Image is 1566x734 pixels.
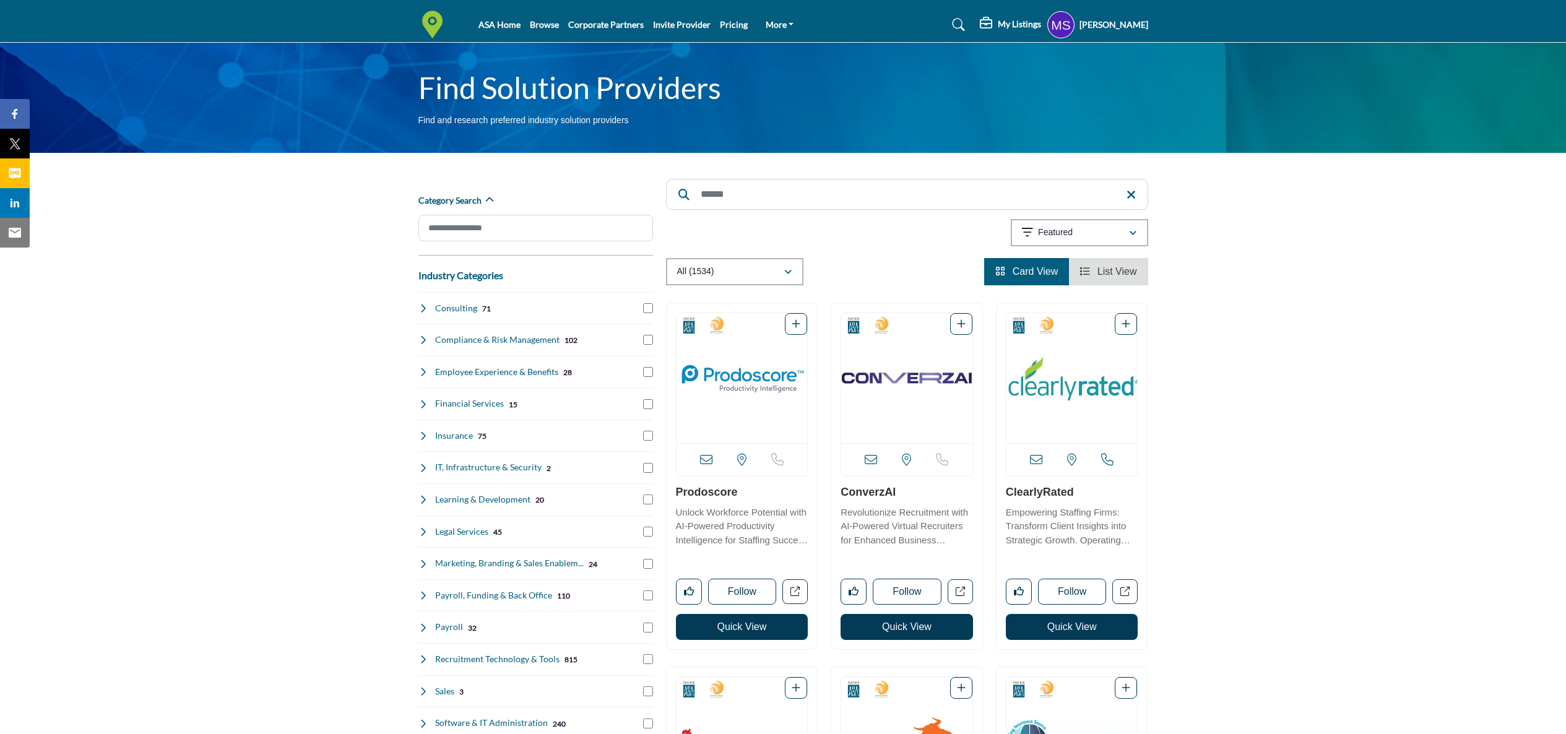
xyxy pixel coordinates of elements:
div: 102 Results For Compliance & Risk Management [565,334,578,345]
b: 24 [589,560,597,569]
h1: Find Solution Providers [418,69,721,107]
button: Follow [873,579,941,605]
a: Add To List [957,319,966,329]
img: Corporate Partners Badge Icon [1010,316,1028,335]
input: Select Learning & Development checkbox [643,494,653,504]
input: Select Sales checkbox [643,686,653,696]
h5: [PERSON_NAME] [1079,19,1148,31]
button: Like listing [841,579,867,605]
div: 20 Results For Learning & Development [535,494,544,505]
button: Like listing [676,579,702,605]
input: Select Recruitment Technology & Tools checkbox [643,654,653,664]
input: Select Payroll checkbox [643,623,653,633]
h4: Financial Services: Banking, accounting, and financial planning services tailored for staffing co... [435,397,504,410]
img: 2025 Staffing World Exhibitors Badge Icon [1037,680,1056,699]
p: Featured [1038,227,1073,239]
b: 75 [478,432,487,441]
a: Open prodoscore in new tab [782,579,808,605]
input: Select Payroll, Funding & Back Office checkbox [643,590,653,600]
img: 2025 Staffing World Exhibitors Badge Icon [872,680,891,699]
a: ASA Home [478,19,521,30]
img: Corporate Partners Badge Icon [680,316,698,335]
button: Industry Categories [418,268,503,283]
p: Revolutionize Recruitment with AI-Powered Virtual Recruiters for Enhanced Business Success. The c... [841,506,973,548]
input: Select Software & IT Administration checkbox [643,719,653,728]
a: View Card [995,266,1058,277]
input: Select Financial Services checkbox [643,399,653,409]
p: Unlock Workforce Potential with AI-Powered Productivity Intelligence for Staffing Success In the ... [676,506,808,548]
b: 102 [565,336,578,345]
button: Quick View [841,614,973,640]
a: View List [1080,266,1136,277]
input: Select Insurance checkbox [643,431,653,441]
button: All (1534) [666,258,803,285]
button: Follow [708,579,777,605]
b: 240 [553,720,566,728]
div: 45 Results For Legal Services [493,526,502,537]
div: 75 Results For Insurance [478,430,487,441]
b: 71 [482,304,491,313]
div: 815 Results For Recruitment Technology & Tools [565,654,578,665]
h5: My Listings [998,19,1041,30]
img: Prodoscore [677,313,808,443]
a: Open Listing in new tab [841,313,972,443]
p: Find and research preferred industry solution providers [418,114,629,127]
button: Show hide supplier dropdown [1047,11,1075,38]
li: List View [1069,258,1148,285]
div: 71 Results For Consulting [482,303,491,314]
img: 2025 Staffing World Exhibitors Badge Icon [707,680,726,699]
a: Corporate Partners [568,19,644,30]
div: 3 Results For Sales [459,686,464,697]
a: Browse [530,19,559,30]
b: 45 [493,528,502,537]
b: 20 [535,496,544,504]
button: Featured [1011,219,1148,246]
button: Follow [1038,579,1107,605]
h4: Payroll, Funding & Back Office: Comprehensive back-office support including payroll processing an... [435,589,552,602]
div: 24 Results For Marketing, Branding & Sales Enablement [589,558,597,569]
h4: Sales: Sales training, lead generation, and customer relationship management solutions for staffi... [435,685,454,697]
img: 2025 Staffing World Exhibitors Badge Icon [872,316,891,335]
p: Empowering Staffing Firms: Transform Client Insights into Strategic Growth. Operating within the ... [1006,506,1138,548]
a: Unlock Workforce Potential with AI-Powered Productivity Intelligence for Staffing Success In the ... [676,503,808,548]
p: All (1534) [677,266,714,278]
div: 15 Results For Financial Services [509,399,517,410]
h4: Marketing, Branding & Sales Enablement: Marketing strategies, brand development, and sales tools ... [435,557,584,569]
img: Corporate Partners Badge Icon [680,680,698,699]
input: Select Compliance & Risk Management checkbox [643,335,653,345]
h4: Consulting: Strategic advisory services to help staffing firms optimize operations and grow their... [435,302,477,314]
h4: Recruitment Technology & Tools: Software platforms and digital tools to streamline recruitment an... [435,653,560,665]
img: Corporate Partners Badge Icon [844,316,863,335]
a: ConverzAI [841,486,896,498]
div: 28 Results For Employee Experience & Benefits [563,366,572,378]
b: 28 [563,368,572,377]
a: Search [940,15,973,35]
div: 32 Results For Payroll [468,622,477,633]
img: Site Logo [418,11,452,38]
h3: ClearlyRated [1006,486,1138,499]
input: Select Legal Services checkbox [643,527,653,537]
a: Add To List [1122,319,1130,329]
a: Add To List [957,683,966,693]
h4: Insurance: Specialized insurance coverage including professional liability and workers' compensat... [435,430,473,442]
a: Add To List [792,683,800,693]
b: 110 [557,592,570,600]
div: 2 Results For IT, Infrastructure & Security [547,462,551,473]
a: Open converzai in new tab [948,579,973,605]
li: Card View [984,258,1069,285]
a: Add To List [792,319,800,329]
img: Corporate Partners Badge Icon [844,680,863,699]
button: Quick View [1006,614,1138,640]
span: Card View [1013,266,1058,277]
button: Like listing [1006,579,1032,605]
h4: Learning & Development: Training programs and educational resources to enhance staffing professio... [435,493,530,506]
span: List View [1097,266,1137,277]
div: 110 Results For Payroll, Funding & Back Office [557,590,570,601]
div: My Listings [980,17,1041,32]
h4: Employee Experience & Benefits: Solutions for enhancing workplace culture, employee satisfaction,... [435,366,558,378]
input: Search Category [418,215,653,241]
input: Select IT, Infrastructure & Security checkbox [643,463,653,473]
h3: Prodoscore [676,486,808,499]
h4: IT, Infrastructure & Security: Technology infrastructure, cybersecurity, and IT support services ... [435,461,542,473]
